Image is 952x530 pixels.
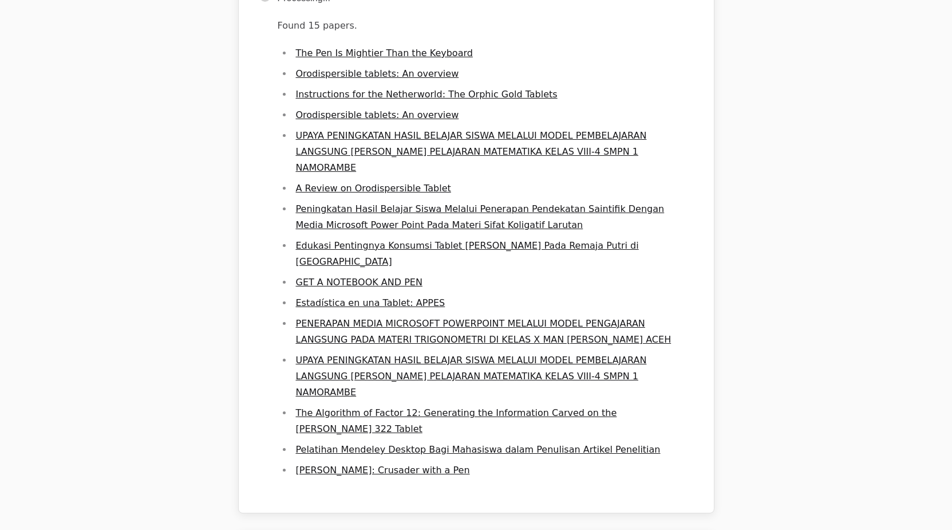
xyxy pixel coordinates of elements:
a: The Pen Is Mightier Than the Keyboard [296,48,473,58]
a: UPAYA PENINGKATAN HASIL BELAJAR SISWA MELALUI MODEL PEMBELAJARAN LANGSUNG [PERSON_NAME] PELAJARAN... [296,355,647,398]
a: GET A NOTEBOOK AND PEN [296,277,422,288]
a: Orodispersible tablets: An overview [296,109,459,120]
a: Pelatihan Mendeley Desktop Bagi Mahasiswa dalam Penulisan Artikel Penelitian [296,444,661,455]
a: [PERSON_NAME]: Crusader with a Pen [296,465,470,476]
p: Found 15 papers. [278,18,693,34]
a: UPAYA PENINGKATAN HASIL BELAJAR SISWA MELALUI MODEL PEMBELAJARAN LANGSUNG [PERSON_NAME] PELAJARAN... [296,130,647,173]
a: Estadística en una Tablet: APPES [296,297,445,308]
a: Edukasi Pentingnya Konsumsi Tablet [PERSON_NAME] Pada Remaja Putri di [GEOGRAPHIC_DATA] [296,240,639,267]
a: A Review on Orodispersible Tablet [296,183,451,194]
a: Instructions for the Netherworld: The Orphic Gold Tablets [296,89,558,100]
a: Orodispersible tablets: An overview [296,68,459,79]
a: Peningkatan Hasil Belajar Siswa Melalui Penerapan Pendekatan Saintifik Dengan Media Microsoft Pow... [296,203,665,230]
a: The Algorithm of Factor 12: Generating the Information Carved on the [PERSON_NAME] 322 Tablet [296,407,617,434]
a: PENERAPAN MEDIA MICROSOFT POWERPOINT MELALUI MODEL PENGAJARAN LANGSUNG PADA MATERI TRIGONOMETRI D... [296,318,671,345]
